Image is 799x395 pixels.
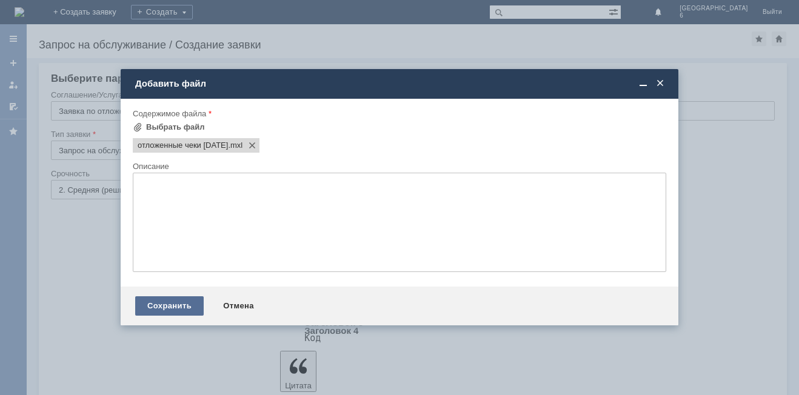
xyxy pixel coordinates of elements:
[654,78,666,89] span: Закрыть
[146,122,205,132] div: Выбрать файл
[5,5,177,24] div: Добрый день! Просьба удалить отложенные чеки за [DATE]Спасибо.
[138,141,228,150] span: отложенные чеки 04.10.2025г.mxl
[133,110,664,118] div: Содержимое файла
[133,162,664,170] div: Описание
[135,78,666,89] div: Добавить файл
[637,78,649,89] span: Свернуть (Ctrl + M)
[228,141,242,150] span: отложенные чеки 04.10.2025г.mxl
